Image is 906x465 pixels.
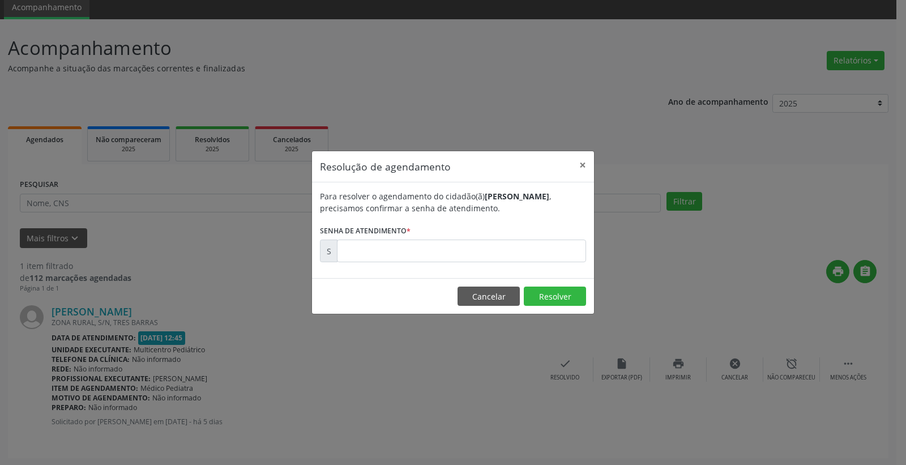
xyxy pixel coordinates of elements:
button: Close [571,151,594,179]
b: [PERSON_NAME] [485,191,549,202]
button: Cancelar [458,287,520,306]
div: S [320,240,337,262]
label: Senha de atendimento [320,222,411,240]
div: Para resolver o agendamento do cidadão(ã) , precisamos confirmar a senha de atendimento. [320,190,586,214]
h5: Resolução de agendamento [320,159,451,174]
button: Resolver [524,287,586,306]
